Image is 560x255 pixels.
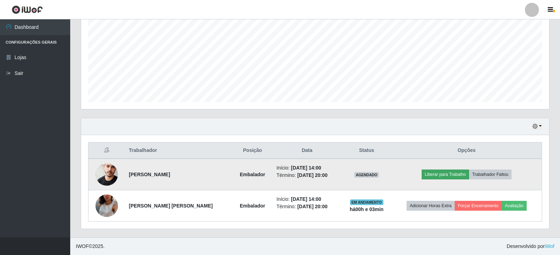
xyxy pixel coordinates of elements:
span: Desenvolvido por [507,243,554,250]
th: Posição [233,142,272,159]
strong: há 00 h e 03 min [350,206,384,212]
th: Data [272,142,342,159]
button: Liberar para Trabalho [422,170,469,179]
span: IWOF [76,243,89,249]
li: Término: [277,172,338,179]
th: Trabalhador [125,142,233,159]
img: CoreUI Logo [12,5,43,14]
li: Início: [277,196,338,203]
span: AGENDADO [354,172,379,178]
li: Término: [277,203,338,210]
img: 1703544280650.jpeg [95,157,118,191]
th: Status [342,142,391,159]
a: iWof [545,243,554,249]
button: Forçar Encerramento [455,201,502,211]
button: Trabalhador Faltou [469,170,512,179]
span: EM ANDAMENTO [350,199,383,205]
time: [DATE] 14:00 [291,196,321,202]
th: Opções [391,142,542,159]
strong: [PERSON_NAME] [PERSON_NAME] [129,203,213,209]
img: 1744155689566.jpeg [95,186,118,226]
strong: Embalador [240,172,265,177]
button: Avaliação [502,201,527,211]
time: [DATE] 20:00 [297,172,328,178]
time: [DATE] 14:00 [291,165,321,171]
time: [DATE] 20:00 [297,204,328,209]
strong: [PERSON_NAME] [129,172,170,177]
strong: Embalador [240,203,265,209]
button: Adicionar Horas Extra [407,201,455,211]
li: Início: [277,164,338,172]
span: © 2025 . [76,243,105,250]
